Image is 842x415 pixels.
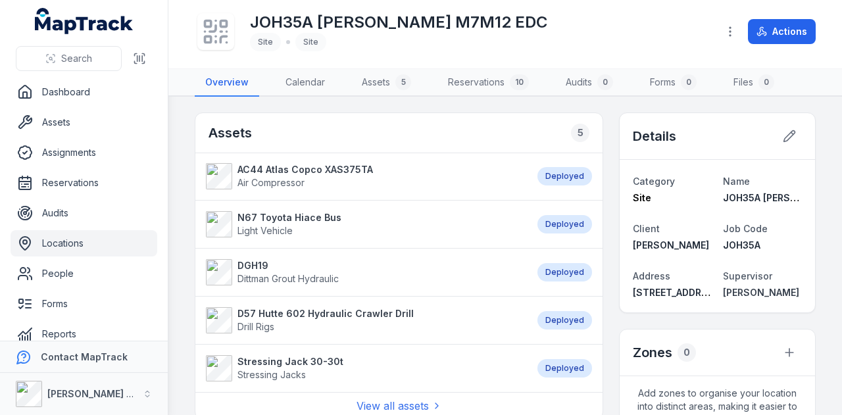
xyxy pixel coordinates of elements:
span: Supervisor [723,270,772,281]
span: Dittman Grout Hydraulic [237,273,339,284]
button: Search [16,46,122,71]
a: Forms [11,291,157,317]
div: Deployed [537,359,592,378]
a: Stressing Jack 30-30tStressing Jacks [206,355,524,381]
span: Site [633,192,651,203]
span: [PERSON_NAME] [633,239,709,251]
span: Site [258,37,273,47]
a: Locations [11,230,157,256]
a: Assignments [11,139,157,166]
span: Client [633,223,660,234]
h2: Assets [209,124,252,142]
a: Overview [195,69,259,97]
strong: DGH19 [237,259,339,272]
a: MapTrack [35,8,134,34]
a: Forms0 [639,69,707,97]
a: D57 Hutte 602 Hydraulic Crawler DrillDrill Rigs [206,307,524,333]
span: Search [61,52,92,65]
div: 0 [597,74,613,90]
a: View all assets [357,398,442,414]
div: 10 [510,74,529,90]
strong: N67 Toyota Hiace Bus [237,211,341,224]
span: Address [633,270,670,281]
span: Category [633,176,675,187]
h2: Details [633,127,676,145]
a: Assets [11,109,157,135]
span: JOH35A [723,239,760,251]
button: Actions [748,19,816,44]
span: Stressing Jacks [237,369,306,380]
strong: D57 Hutte 602 Hydraulic Crawler Drill [237,307,414,320]
div: Deployed [537,311,592,330]
span: Job Code [723,223,768,234]
div: Site [295,33,326,51]
a: Dashboard [11,79,157,105]
strong: Contact MapTrack [41,351,128,362]
a: AC44 Atlas Copco XAS375TAAir Compressor [206,163,524,189]
div: Deployed [537,263,592,281]
a: Reservations [11,170,157,196]
strong: Stressing Jack 30-30t [237,355,343,368]
span: Name [723,176,750,187]
div: 5 [571,124,589,142]
a: Audits0 [555,69,624,97]
a: Files0 [723,69,785,97]
span: Light Vehicle [237,225,293,236]
a: DGH19Dittman Grout Hydraulic [206,259,524,285]
a: Audits [11,200,157,226]
a: Reservations10 [437,69,539,97]
div: 0 [678,343,696,362]
div: 0 [758,74,774,90]
a: People [11,260,157,287]
h1: JOH35A [PERSON_NAME] M7M12 EDC [250,12,547,33]
h2: Zones [633,343,672,362]
div: 5 [395,74,411,90]
div: 0 [681,74,697,90]
div: Deployed [537,215,592,233]
a: [PERSON_NAME] [723,286,802,299]
a: Calendar [275,69,335,97]
a: Assets5 [351,69,422,97]
a: Reports [11,321,157,347]
div: Deployed [537,167,592,185]
span: [STREET_ADDRESS][PERSON_NAME] [633,287,799,298]
a: N67 Toyota Hiace BusLight Vehicle [206,211,524,237]
span: Air Compressor [237,177,305,188]
span: Drill Rigs [237,321,274,332]
strong: [PERSON_NAME] Group [47,388,155,399]
strong: AC44 Atlas Copco XAS375TA [237,163,373,176]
